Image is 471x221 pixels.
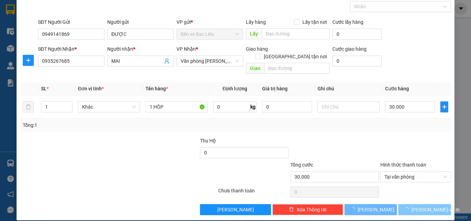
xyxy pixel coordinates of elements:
button: [PERSON_NAME] [344,204,397,215]
b: GỬI : Bến xe Bạc Liêu [3,43,94,54]
span: [PERSON_NAME] [217,206,254,213]
div: Người gửi [107,18,174,26]
span: phone [40,25,45,31]
span: Giao [246,63,264,74]
span: Bến xe Bạc Liêu [181,29,239,39]
span: Đơn vị tính [78,86,104,91]
span: user-add [164,58,170,64]
span: [PERSON_NAME] và In [411,206,460,213]
div: Tổng: 1 [23,121,182,129]
span: Giá trị hàng [262,86,288,91]
li: 85 [PERSON_NAME] [3,15,131,24]
label: Hình thức thanh toán [380,162,426,168]
span: Cước hàng [385,86,409,91]
button: [PERSON_NAME] và In [398,204,451,215]
li: 02839.63.63.63 [3,24,131,32]
span: environment [40,17,45,22]
input: Cước lấy hàng [332,29,382,40]
span: Lấy tận nơi [300,18,330,26]
span: Lấy hàng [246,19,266,25]
span: loading [350,207,358,212]
span: Khác [82,102,136,112]
input: Dọc đường [262,28,330,39]
span: Giao hàng [246,46,268,52]
span: VP Nhận [177,46,196,52]
span: Thu Hộ [200,138,216,143]
button: deleteXóa Thông tin [272,204,343,215]
span: Định lượng [222,86,247,91]
label: Cước lấy hàng [332,19,363,25]
input: Dọc đường [264,63,330,74]
span: SL [41,86,47,91]
div: VP gửi [177,18,243,26]
span: plus [23,58,33,63]
div: SĐT Người Nhận [38,45,104,53]
button: delete [23,101,34,112]
div: SĐT Người Gửi [38,18,104,26]
input: Ghi Chú [318,101,380,112]
button: plus [23,55,34,66]
span: Văn phòng Hồ Chí Minh [181,56,239,66]
span: Tổng cước [290,162,313,168]
div: Người nhận [107,45,174,53]
button: plus [440,101,448,112]
div: Chưa thanh toán [218,187,290,199]
span: [GEOGRAPHIC_DATA] tận nơi [261,53,330,60]
span: kg [250,101,257,112]
input: Cước giao hàng [332,56,382,67]
b: [PERSON_NAME] [40,4,98,13]
span: Tại văn phòng [384,172,447,182]
label: Cước giao hàng [332,46,367,52]
span: plus [441,104,448,110]
span: [PERSON_NAME] [358,206,394,213]
input: 0 [262,101,312,112]
span: Xóa Thông tin [297,206,327,213]
span: Tên hàng [146,86,168,91]
span: Lấy [246,28,262,39]
span: delete [289,207,294,212]
button: [PERSON_NAME] [200,204,271,215]
input: VD: Bàn, Ghế [146,101,208,112]
th: Ghi chú [315,82,382,96]
span: loading [404,207,411,212]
